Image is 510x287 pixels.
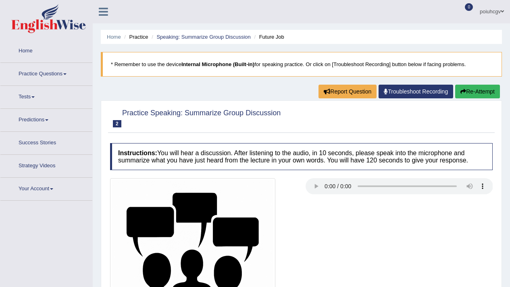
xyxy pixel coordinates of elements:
[107,34,121,40] a: Home
[0,155,92,175] a: Strategy Videos
[101,52,502,77] blockquote: * Remember to use the device for speaking practice. Or click on [Troubleshoot Recording] button b...
[122,33,148,41] li: Practice
[0,40,92,60] a: Home
[110,143,493,170] h4: You will hear a discussion. After listening to the audio, in 10 seconds, please speak into the mi...
[118,150,157,156] b: Instructions:
[0,178,92,198] a: Your Account
[318,85,377,98] button: Report Question
[110,107,281,127] h2: Practice Speaking: Summarize Group Discussion
[0,132,92,152] a: Success Stories
[0,109,92,129] a: Predictions
[379,85,453,98] a: Troubleshoot Recording
[181,61,254,67] b: Internal Microphone (Built-in)
[465,3,473,11] span: 0
[0,86,92,106] a: Tests
[455,85,500,98] button: Re-Attempt
[113,120,121,127] span: 2
[0,63,92,83] a: Practice Questions
[156,34,250,40] a: Speaking: Summarize Group Discussion
[252,33,284,41] li: Future Job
